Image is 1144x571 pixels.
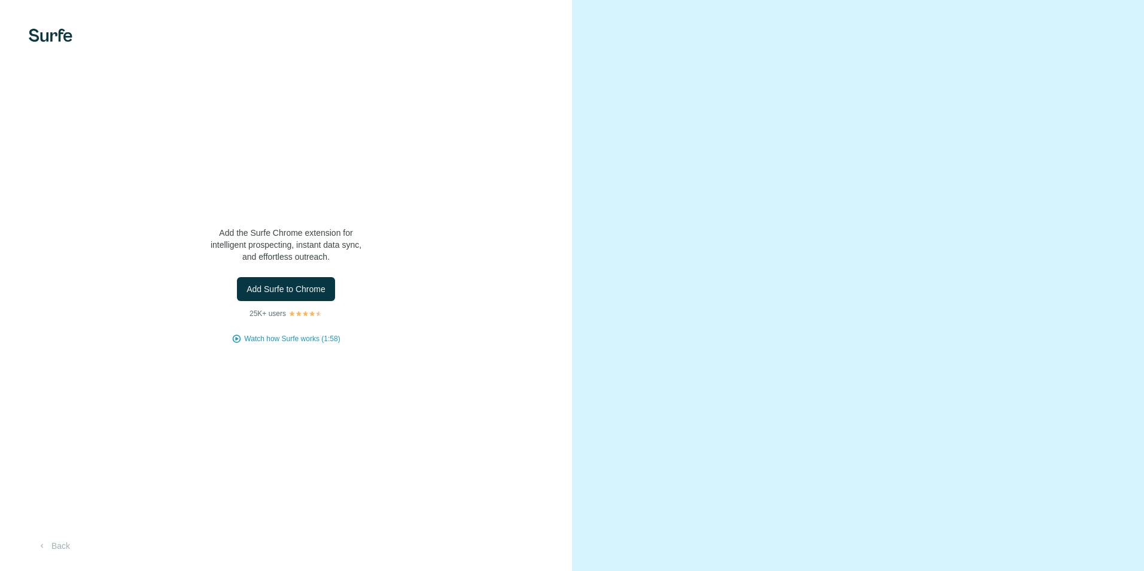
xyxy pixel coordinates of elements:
[250,308,286,319] p: 25K+ users
[247,283,325,295] span: Add Surfe to Chrome
[166,169,406,217] h1: Let’s bring Surfe to your LinkedIn
[166,227,406,263] p: Add the Surfe Chrome extension for intelligent prospecting, instant data sync, and effortless out...
[29,29,72,42] img: Surfe's logo
[244,333,340,344] button: Watch how Surfe works (1:58)
[237,277,335,301] button: Add Surfe to Chrome
[29,535,78,557] button: Back
[288,310,322,317] img: Rating Stars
